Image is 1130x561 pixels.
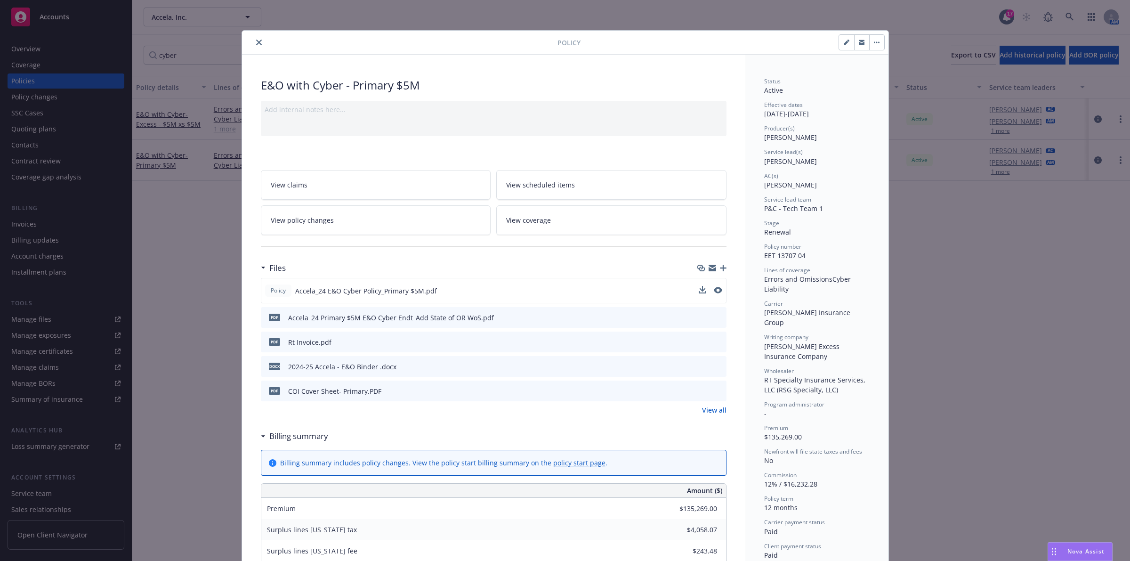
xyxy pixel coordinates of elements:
[764,400,824,408] span: Program administrator
[699,286,706,293] button: download file
[496,205,726,235] a: View coverage
[1048,543,1060,561] div: Drag to move
[687,486,722,496] span: Amount ($)
[261,205,491,235] a: View policy changes
[714,287,722,293] button: preview file
[553,458,605,467] a: policy start page
[764,308,852,327] span: [PERSON_NAME] Insurance Group
[265,105,723,114] div: Add internal notes here...
[764,101,803,109] span: Effective dates
[699,386,707,396] button: download file
[764,101,870,119] div: [DATE] - [DATE]
[764,180,817,189] span: [PERSON_NAME]
[764,409,767,418] span: -
[662,502,723,516] input: 0.00
[1048,542,1113,561] button: Nova Assist
[764,342,841,361] span: [PERSON_NAME] Excess Insurance Company
[253,37,265,48] button: close
[714,386,723,396] button: preview file
[699,362,707,372] button: download file
[764,148,803,156] span: Service lead(s)
[699,313,707,323] button: download file
[506,215,551,225] span: View coverage
[764,480,817,488] span: 12% / $16,232.28
[267,525,357,534] span: Surplus lines [US_STATE] tax
[764,527,778,536] span: Paid
[288,313,494,323] div: Accela_24 Primary $5M E&O Cyber Endt_Add State of OR WoS.pdf
[496,170,726,200] a: View scheduled items
[269,387,280,394] span: PDF
[764,495,793,503] span: Policy term
[662,544,723,558] input: 0.00
[271,215,334,225] span: View policy changes
[764,77,781,85] span: Status
[764,172,778,180] span: AC(s)
[764,228,791,236] span: Renewal
[288,386,381,396] div: COI Cover Sheet- Primary.PDF
[764,456,773,465] span: No
[714,286,722,296] button: preview file
[764,447,862,455] span: Newfront will file state taxes and fees
[662,523,723,537] input: 0.00
[764,266,810,274] span: Lines of coverage
[764,551,778,560] span: Paid
[288,337,331,347] div: Rt Invoice.pdf
[764,86,783,95] span: Active
[764,367,794,375] span: Wholesaler
[764,124,795,132] span: Producer(s)
[702,405,726,415] a: View all
[506,180,575,190] span: View scheduled items
[269,338,280,345] span: pdf
[557,38,581,48] span: Policy
[764,300,783,308] span: Carrier
[764,518,825,526] span: Carrier payment status
[764,251,806,260] span: EET 13707 04
[267,504,296,513] span: Premium
[267,546,357,555] span: Surplus lines [US_STATE] fee
[269,262,286,274] h3: Files
[261,170,491,200] a: View claims
[764,133,817,142] span: [PERSON_NAME]
[764,471,797,479] span: Commission
[269,430,328,442] h3: Billing summary
[699,286,706,296] button: download file
[764,375,867,394] span: RT Specialty Insurance Services, LLC (RSG Specialty, LLC)
[764,333,808,341] span: Writing company
[764,542,821,550] span: Client payment status
[764,219,779,227] span: Stage
[764,503,798,512] span: 12 months
[764,275,853,293] span: Cyber Liability
[1067,547,1105,555] span: Nova Assist
[269,314,280,321] span: pdf
[271,180,307,190] span: View claims
[280,458,607,468] div: Billing summary includes policy changes. View the policy start billing summary on the .
[764,204,823,213] span: P&C - Tech Team 1
[764,275,832,284] span: Errors and Omissions
[295,286,437,296] span: Accela_24 E&O Cyber Policy_Primary $5M.pdf
[764,424,788,432] span: Premium
[714,337,723,347] button: preview file
[261,77,726,93] div: E&O with Cyber - Primary $5M
[764,243,801,251] span: Policy number
[714,362,723,372] button: preview file
[269,286,288,295] span: Policy
[699,337,707,347] button: download file
[261,262,286,274] div: Files
[764,432,802,441] span: $135,269.00
[764,195,811,203] span: Service lead team
[714,313,723,323] button: preview file
[764,157,817,166] span: [PERSON_NAME]
[288,362,396,372] div: 2024-25 Accela - E&O Binder .docx
[269,363,280,370] span: docx
[261,430,328,442] div: Billing summary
